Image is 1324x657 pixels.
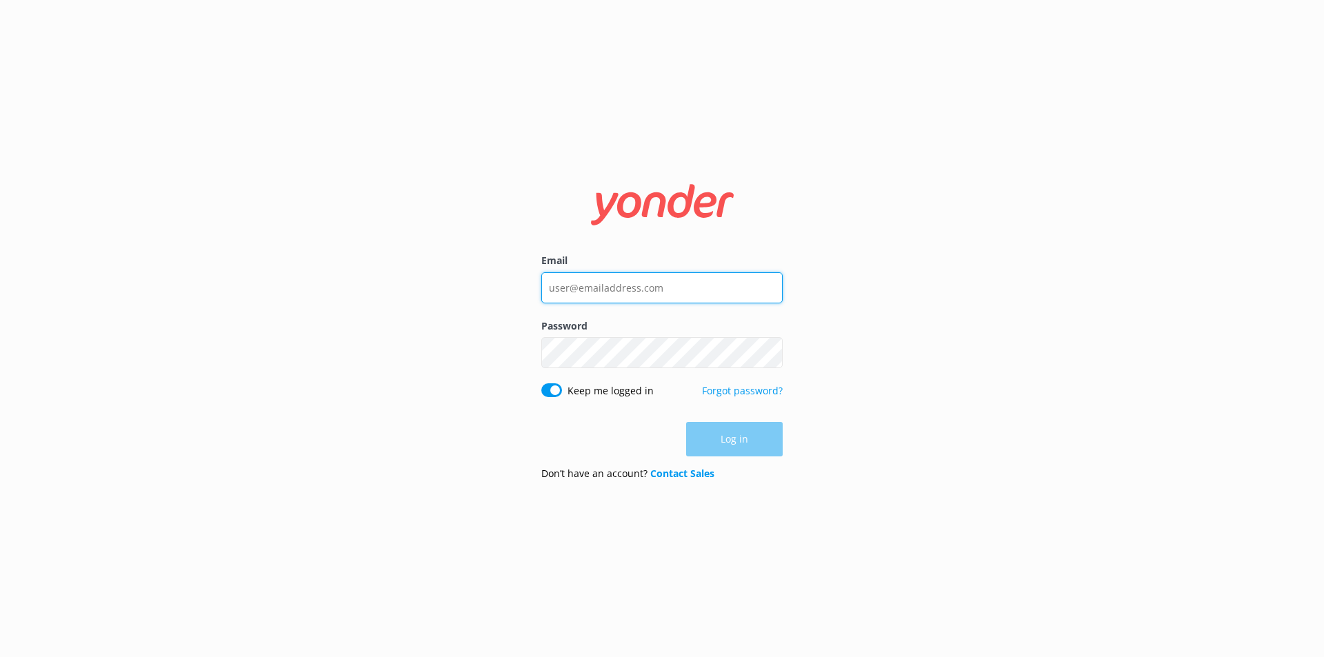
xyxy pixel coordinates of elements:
[568,383,654,398] label: Keep me logged in
[541,272,783,303] input: user@emailaddress.com
[702,384,783,397] a: Forgot password?
[755,339,783,367] button: Show password
[541,319,783,334] label: Password
[541,466,714,481] p: Don’t have an account?
[650,467,714,480] a: Contact Sales
[541,253,783,268] label: Email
